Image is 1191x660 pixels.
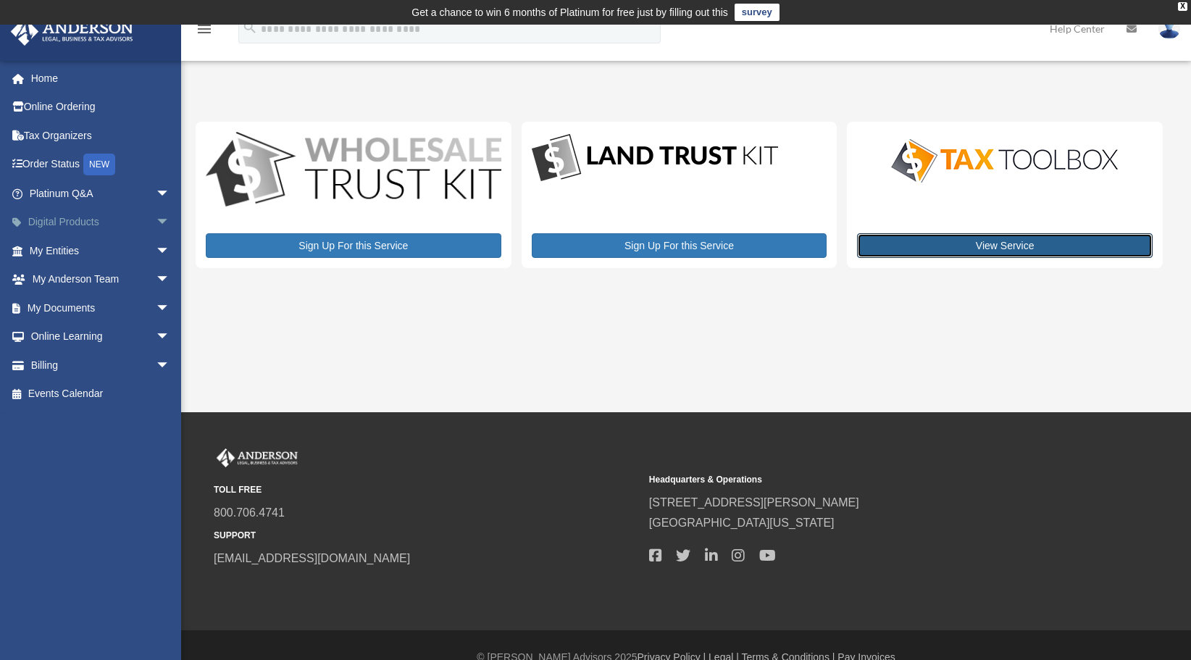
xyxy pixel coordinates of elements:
[156,293,185,323] span: arrow_drop_down
[7,17,138,46] img: Anderson Advisors Platinum Portal
[206,132,501,210] img: WS-Trust-Kit-lgo-1.jpg
[532,233,827,258] a: Sign Up For this Service
[156,179,185,209] span: arrow_drop_down
[649,496,859,509] a: [STREET_ADDRESS][PERSON_NAME]
[10,322,192,351] a: Online Learningarrow_drop_down
[532,132,778,185] img: LandTrust_lgo-1.jpg
[10,179,192,208] a: Platinum Q&Aarrow_drop_down
[10,64,192,93] a: Home
[83,154,115,175] div: NEW
[10,150,192,180] a: Order StatusNEW
[242,20,258,35] i: search
[156,351,185,380] span: arrow_drop_down
[196,20,213,38] i: menu
[206,233,501,258] a: Sign Up For this Service
[10,265,192,294] a: My Anderson Teamarrow_drop_down
[857,233,1153,258] a: View Service
[649,517,835,529] a: [GEOGRAPHIC_DATA][US_STATE]
[196,25,213,38] a: menu
[10,93,192,122] a: Online Ordering
[10,208,192,237] a: Digital Productsarrow_drop_down
[214,528,639,543] small: SUPPORT
[10,380,192,409] a: Events Calendar
[214,483,639,498] small: TOLL FREE
[411,4,728,21] div: Get a chance to win 6 months of Platinum for free just by filling out this
[10,236,192,265] a: My Entitiesarrow_drop_down
[649,472,1074,488] small: Headquarters & Operations
[156,208,185,238] span: arrow_drop_down
[10,121,192,150] a: Tax Organizers
[10,293,192,322] a: My Documentsarrow_drop_down
[1178,2,1187,11] div: close
[156,322,185,352] span: arrow_drop_down
[214,448,301,467] img: Anderson Advisors Platinum Portal
[214,552,410,564] a: [EMAIL_ADDRESS][DOMAIN_NAME]
[10,351,192,380] a: Billingarrow_drop_down
[214,506,285,519] a: 800.706.4741
[156,236,185,266] span: arrow_drop_down
[735,4,780,21] a: survey
[1158,18,1180,39] img: User Pic
[156,265,185,295] span: arrow_drop_down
